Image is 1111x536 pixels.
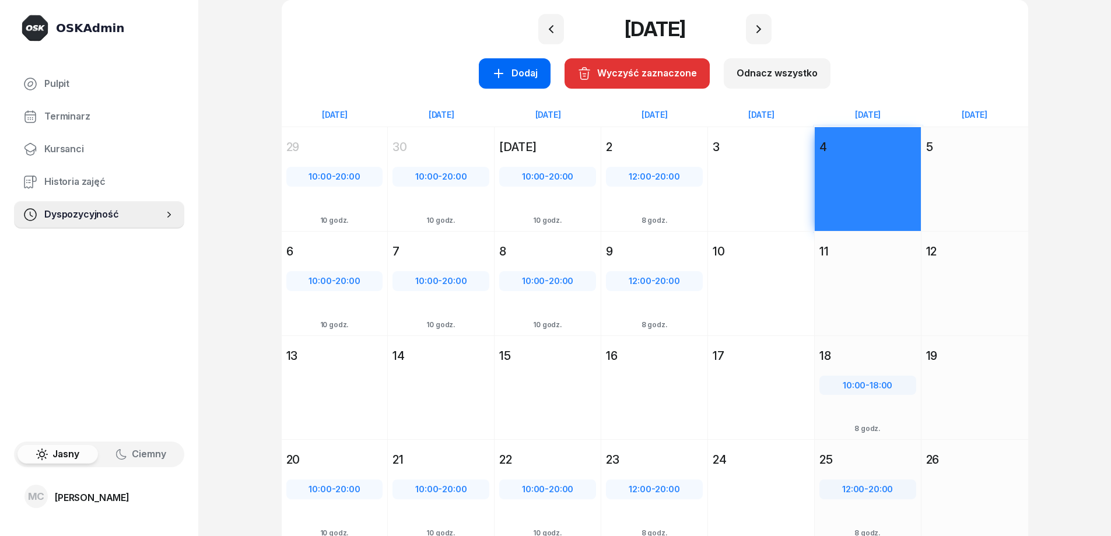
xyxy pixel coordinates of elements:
[499,348,596,364] div: 15
[819,348,916,364] div: 18
[708,110,815,120] div: [DATE]
[392,451,489,468] div: 21
[926,243,1024,260] div: 12
[819,451,916,468] div: 25
[14,201,184,229] a: Dyspozycyjność
[14,103,184,131] a: Terminarz
[100,445,181,464] button: Ciemny
[601,110,708,120] div: [DATE]
[606,348,703,364] div: 16
[44,174,175,190] span: Historia zajęć
[819,139,916,155] div: 4
[44,76,175,92] span: Pulpit
[44,142,175,157] span: Kursanci
[14,168,184,196] a: Historia zajęć
[14,135,184,163] a: Kursanci
[713,139,809,155] div: 3
[499,139,596,155] div: [DATE]
[392,348,489,364] div: 14
[286,348,383,364] div: 13
[606,139,703,155] div: 2
[17,445,98,464] button: Jasny
[28,492,45,502] span: MC
[388,110,495,120] div: [DATE]
[585,19,725,39] h1: [DATE]
[565,58,710,89] button: Wyczyść zaznaczone
[495,110,601,120] div: [DATE]
[44,207,163,222] span: Dyspozycyjność
[392,243,489,260] div: 7
[737,66,818,81] div: Odnacz wszystko
[819,243,916,260] div: 11
[713,451,809,468] div: 24
[713,243,809,260] div: 10
[921,110,1028,120] div: [DATE]
[492,66,538,81] div: Dodaj
[282,110,388,120] div: [DATE]
[815,110,921,120] div: [DATE]
[606,451,703,468] div: 23
[499,243,596,260] div: 8
[713,348,809,364] div: 17
[724,58,830,89] button: Odnacz wszystko
[21,14,49,42] img: logo-dark@2x.png
[926,348,1024,364] div: 19
[606,243,703,260] div: 9
[926,139,1024,155] div: 5
[52,447,79,462] span: Jasny
[479,58,551,89] button: Dodaj
[132,447,166,462] span: Ciemny
[56,20,124,36] div: OSKAdmin
[926,451,1024,468] div: 26
[14,70,184,98] a: Pulpit
[286,243,383,260] div: 6
[499,451,596,468] div: 22
[286,451,383,468] div: 20
[577,66,697,81] div: Wyczyść zaznaczone
[44,109,175,124] span: Terminarz
[55,493,129,502] div: [PERSON_NAME]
